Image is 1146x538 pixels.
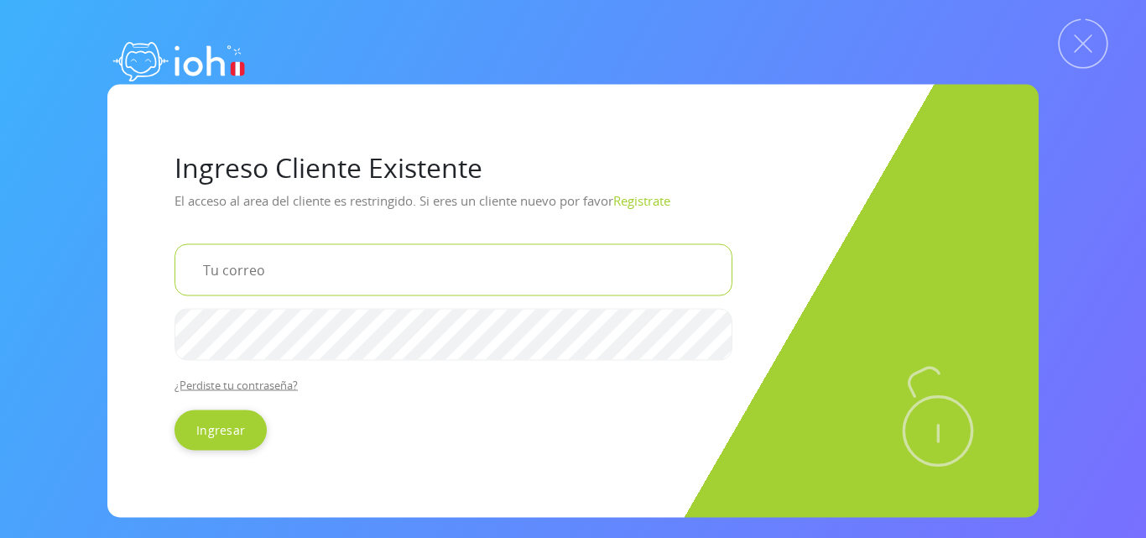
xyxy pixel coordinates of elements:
input: Tu correo [175,243,732,295]
p: El acceso al area del cliente es restringido. Si eres un cliente nuevo por favor [175,186,971,230]
input: Ingresar [175,410,267,450]
img: logo [107,25,250,92]
a: Registrate [613,191,670,208]
h1: Ingreso Cliente Existente [175,151,971,183]
img: Cerrar [1058,18,1108,69]
a: ¿Perdiste tu contraseña? [175,377,298,392]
